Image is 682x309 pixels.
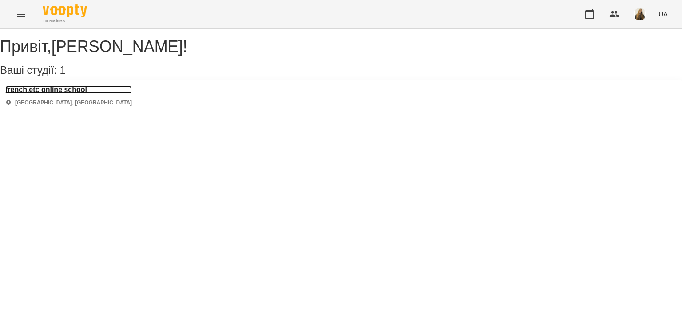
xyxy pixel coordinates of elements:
[15,99,132,107] p: [GEOGRAPHIC_DATA], [GEOGRAPHIC_DATA]
[655,6,671,22] button: UA
[5,86,132,94] a: french.etc online school
[634,8,646,20] img: e6d74434a37294e684abaaa8ba944af6.png
[43,4,87,17] img: Voopty Logo
[43,18,87,24] span: For Business
[59,64,65,76] span: 1
[658,9,668,19] span: UA
[11,4,32,25] button: Menu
